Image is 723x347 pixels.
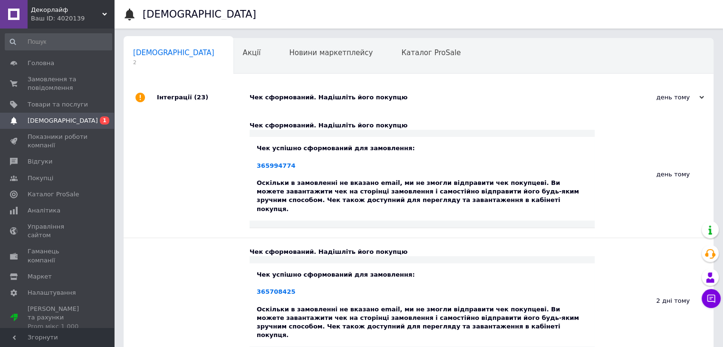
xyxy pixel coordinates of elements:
button: Чат з покупцем [702,289,721,308]
span: Каталог ProSale [401,48,461,57]
span: Покупці [28,174,53,183]
span: Каталог ProSale [28,190,79,199]
div: Чек успішно сформований для замовлення: Оскільки в замовленні не вказано email, ми не змогли відп... [257,144,588,213]
input: Пошук [5,33,112,50]
span: 1 [100,116,109,125]
span: [PERSON_NAME] та рахунки [28,305,88,331]
div: день тому [595,112,713,238]
span: Показники роботи компанії [28,133,88,150]
span: [DEMOGRAPHIC_DATA] [133,48,214,57]
div: Чек сформований. Надішліть його покупцю [250,121,595,130]
span: Новини маркетплейсу [289,48,373,57]
span: 2 [133,59,214,66]
span: (23) [194,94,208,101]
span: Гаманець компанії [28,247,88,264]
span: Управління сайтом [28,222,88,240]
span: Замовлення та повідомлення [28,75,88,92]
span: Головна [28,59,54,67]
span: Маркет [28,272,52,281]
div: Чек успішно сформований для замовлення: Оскільки в замовленні не вказано email, ми не змогли відп... [257,270,588,340]
div: Інтеграції [157,83,250,112]
a: 365708425 [257,288,295,295]
span: [DEMOGRAPHIC_DATA] [28,116,98,125]
h1: [DEMOGRAPHIC_DATA] [143,9,256,20]
span: Декорлайф [31,6,102,14]
div: Чек сформований. Надішліть його покупцю [250,248,595,256]
div: Ваш ID: 4020139 [31,14,114,23]
span: Аналітика [28,206,60,215]
span: Акції [243,48,261,57]
div: Чек сформований. Надішліть його покупцю [250,93,609,102]
span: Налаштування [28,289,76,297]
div: день тому [609,93,704,102]
div: Prom мікс 1 000 [28,322,88,331]
span: Товари та послуги [28,100,88,109]
span: Відгуки [28,157,52,166]
a: 365994774 [257,162,295,169]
